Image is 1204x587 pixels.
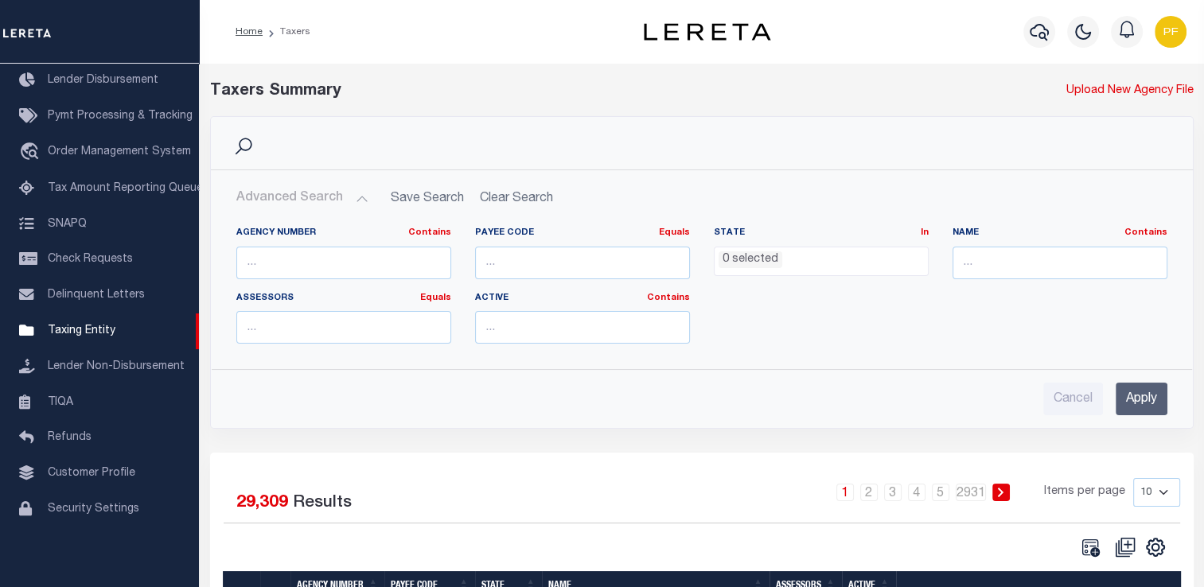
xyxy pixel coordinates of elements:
[647,293,690,302] a: Contains
[263,25,310,39] li: Taxers
[719,251,782,269] li: 0 selected
[48,468,135,479] span: Customer Profile
[884,484,902,501] a: 3
[475,247,690,279] input: ...
[236,495,288,511] span: 29,309
[48,111,193,122] span: Pymt Processing & Tracking
[908,484,925,501] a: 4
[860,484,878,501] a: 2
[475,311,690,344] input: ...
[48,325,115,336] span: Taxing Entity
[48,396,73,407] span: TIQA
[236,27,263,37] a: Home
[953,247,1167,279] input: ...
[48,146,191,157] span: Order Management System
[19,142,45,163] i: travel_explore
[714,227,929,240] label: State
[836,484,854,501] a: 1
[1043,383,1103,415] input: Cancel
[48,254,133,265] span: Check Requests
[236,292,451,305] label: Assessors
[236,311,451,344] input: ...
[1116,383,1167,415] input: Apply
[48,503,139,515] span: Security Settings
[48,432,92,443] span: Refunds
[1066,83,1194,100] a: Upload New Agency File
[659,228,690,237] a: Equals
[475,292,690,305] label: Active
[48,290,145,301] span: Delinquent Letters
[236,227,451,240] label: Agency Number
[236,183,368,214] button: Advanced Search
[48,218,87,229] span: SNAPQ
[210,80,942,103] div: Taxers Summary
[1124,228,1167,237] a: Contains
[956,484,986,501] a: 2931
[48,183,203,194] span: Tax Amount Reporting Queue
[420,293,451,302] a: Equals
[293,491,352,516] label: Results
[921,228,929,237] a: In
[48,75,158,86] span: Lender Disbursement
[932,484,949,501] a: 5
[475,227,690,240] label: Payee Code
[953,227,1167,240] label: Name
[236,247,451,279] input: ...
[48,361,185,372] span: Lender Non-Disbursement
[408,228,451,237] a: Contains
[1155,16,1186,48] img: svg+xml;base64,PHN2ZyB4bWxucz0iaHR0cDovL3d3dy53My5vcmcvMjAwMC9zdmciIHBvaW50ZXItZXZlbnRzPSJub25lIi...
[644,23,771,41] img: logo-dark.svg
[1044,484,1125,501] span: Items per page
